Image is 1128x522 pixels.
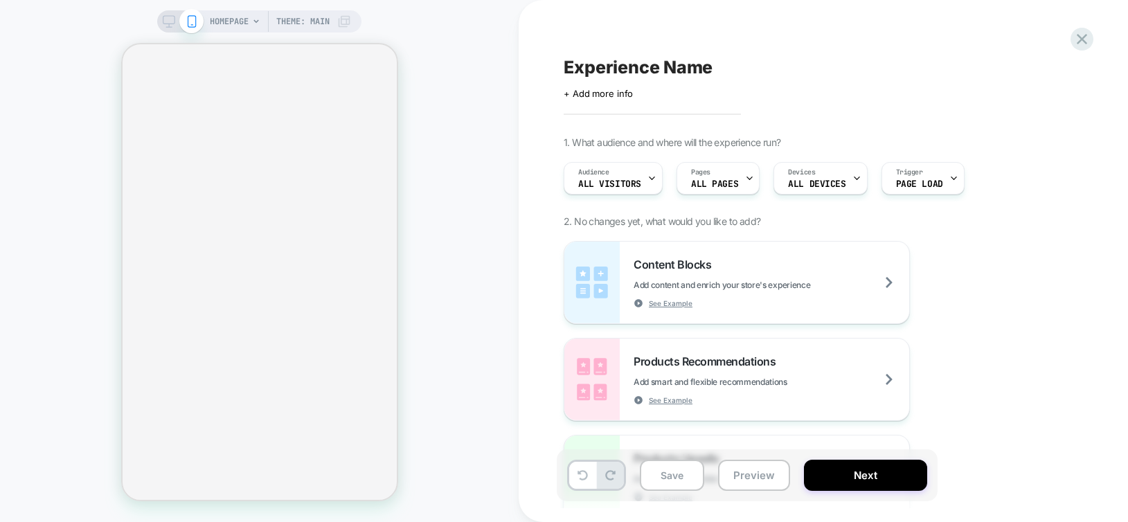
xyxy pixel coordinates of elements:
[564,57,713,78] span: Experience Name
[634,354,782,368] span: Products Recommendations
[564,88,633,99] span: + Add more info
[210,10,249,33] span: HOMEPAGE
[649,395,692,405] span: See Example
[634,258,718,271] span: Content Blocks
[578,168,609,177] span: Audience
[564,215,760,227] span: 2. No changes yet, what would you like to add?
[788,179,845,189] span: ALL DEVICES
[564,136,780,148] span: 1. What audience and where will the experience run?
[634,377,857,387] span: Add smart and flexible recommendations
[634,280,879,290] span: Add content and enrich your store's experience
[691,168,710,177] span: Pages
[649,298,692,308] span: See Example
[640,460,704,491] button: Save
[896,168,923,177] span: Trigger
[896,179,943,189] span: Page Load
[718,460,790,491] button: Preview
[804,460,927,491] button: Next
[788,168,815,177] span: Devices
[276,10,330,33] span: Theme: MAIN
[578,179,641,189] span: All Visitors
[691,179,738,189] span: ALL PAGES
